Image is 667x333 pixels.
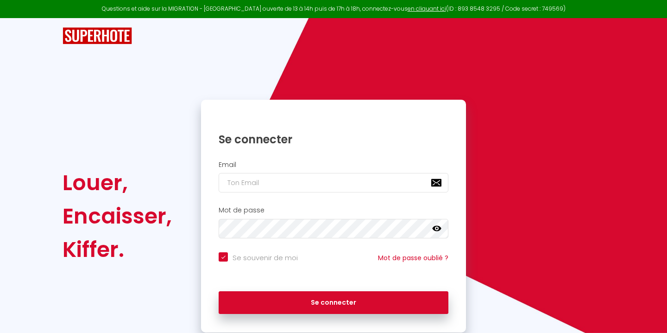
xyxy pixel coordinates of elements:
h1: Se connecter [219,132,448,147]
h2: Email [219,161,448,169]
div: Encaisser, [63,199,172,233]
button: Se connecter [219,291,448,314]
input: Ton Email [219,173,448,192]
h2: Mot de passe [219,206,448,214]
a: en cliquant ici [408,5,446,13]
div: Kiffer. [63,233,172,266]
div: Louer, [63,166,172,199]
img: SuperHote logo [63,27,132,45]
a: Mot de passe oublié ? [378,253,448,263]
